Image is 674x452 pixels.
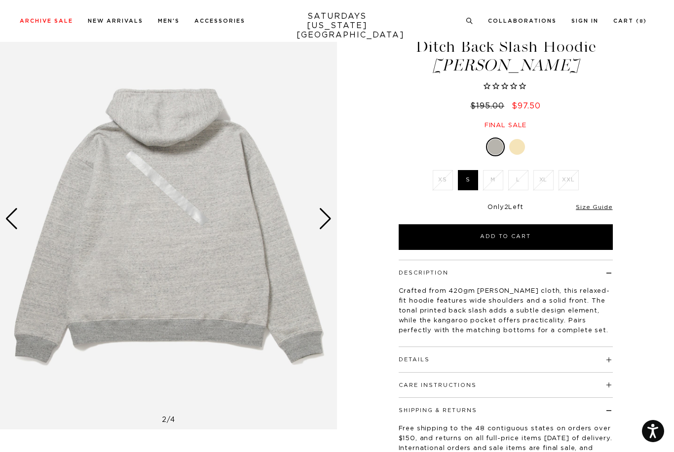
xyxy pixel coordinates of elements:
[512,102,541,110] span: $97.50
[319,208,332,230] div: Next slide
[399,224,613,250] button: Add to Cart
[397,57,614,73] span: [PERSON_NAME]
[158,18,180,24] a: Men's
[88,18,143,24] a: New Arrivals
[639,19,643,24] small: 8
[458,170,478,190] label: S
[576,204,612,210] a: Size Guide
[397,38,614,73] h1: Ditch Back Slash Hoodie
[571,18,599,24] a: Sign In
[170,417,175,423] span: 4
[397,121,614,130] div: Final sale
[399,204,613,212] div: Only Left
[504,204,509,210] span: 2
[162,417,167,423] span: 2
[399,270,449,276] button: Description
[194,18,245,24] a: Accessories
[399,408,477,413] button: Shipping & Returns
[5,208,18,230] div: Previous slide
[399,286,613,336] p: Crafted from 420gm [PERSON_NAME] cloth, this relaxed-fit hoodie features wide shoulders and a sol...
[399,357,430,362] button: Details
[488,18,557,24] a: Collaborations
[297,12,378,40] a: SATURDAYS[US_STATE][GEOGRAPHIC_DATA]
[20,18,73,24] a: Archive Sale
[397,81,614,92] span: Rated 0.0 out of 5 stars 0 reviews
[399,382,477,388] button: Care Instructions
[470,102,508,110] del: $195.00
[613,18,647,24] a: Cart (8)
